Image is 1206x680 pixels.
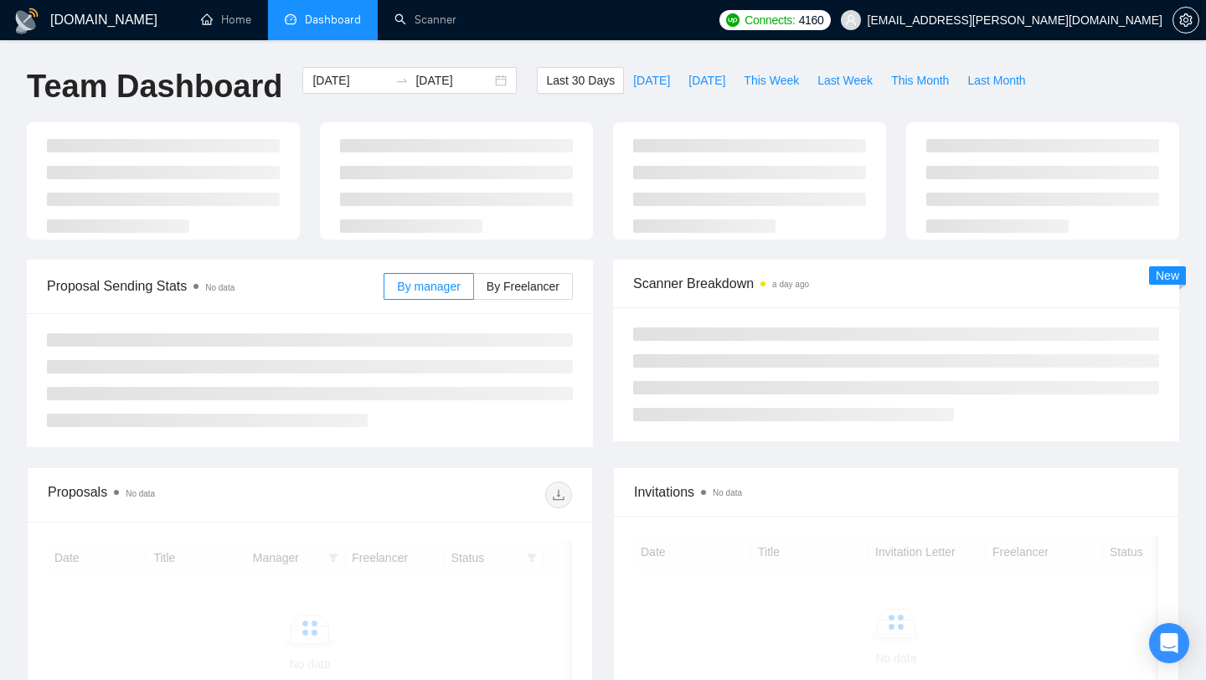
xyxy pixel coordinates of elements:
span: Dashboard [305,13,361,27]
button: setting [1172,7,1199,33]
input: Start date [312,71,389,90]
button: Last 30 Days [537,67,624,94]
img: logo [13,8,40,34]
h1: Team Dashboard [27,67,282,106]
span: dashboard [285,13,296,25]
button: [DATE] [624,67,679,94]
img: upwork-logo.png [726,13,740,27]
input: End date [415,71,492,90]
span: [DATE] [688,71,725,90]
span: This Month [891,71,949,90]
span: By manager [397,280,460,293]
span: No data [126,489,155,498]
span: [DATE] [633,71,670,90]
span: Last Week [817,71,873,90]
span: Scanner Breakdown [633,273,1159,294]
span: This Week [744,71,799,90]
span: New [1156,269,1179,282]
span: No data [713,488,742,497]
div: Proposals [48,482,310,508]
span: 4160 [799,11,824,29]
time: a day ago [772,280,809,289]
span: user [845,14,857,26]
span: Last Month [967,71,1025,90]
a: setting [1172,13,1199,27]
button: This Month [882,67,958,94]
span: Last 30 Days [546,71,615,90]
span: setting [1173,13,1198,27]
span: to [395,74,409,87]
span: By Freelancer [487,280,559,293]
button: Last Month [958,67,1034,94]
div: Open Intercom Messenger [1149,623,1189,663]
a: homeHome [201,13,251,27]
button: Last Week [808,67,882,94]
span: Invitations [634,482,1158,502]
span: Connects: [745,11,795,29]
span: Proposal Sending Stats [47,276,384,296]
button: [DATE] [679,67,734,94]
span: No data [205,283,234,292]
span: swap-right [395,74,409,87]
button: This Week [734,67,808,94]
a: searchScanner [394,13,456,27]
